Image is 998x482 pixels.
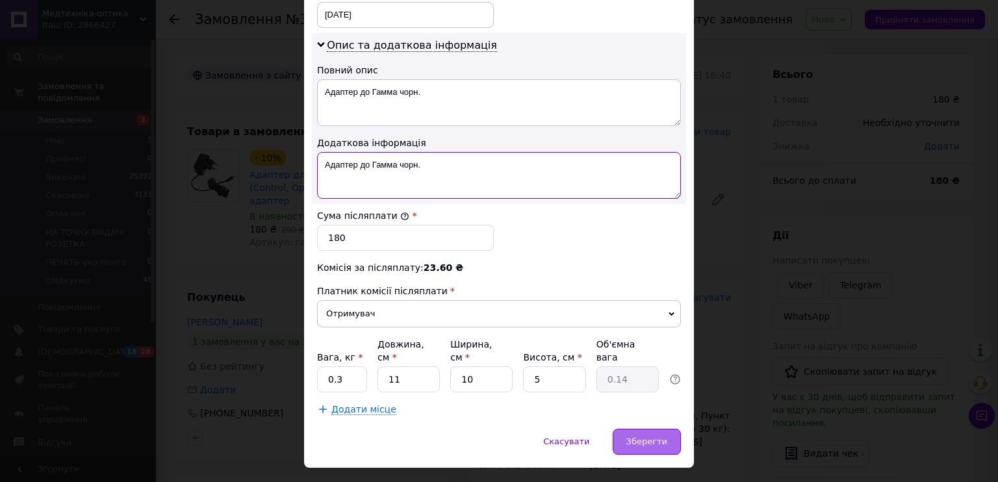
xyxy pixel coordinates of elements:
[596,338,659,364] div: Об'ємна вага
[317,261,681,274] div: Комісія за післяплату:
[543,437,589,446] span: Скасувати
[377,339,424,362] label: Довжина, см
[317,352,363,362] label: Вага, кг
[317,300,681,327] span: Отримувач
[317,152,681,199] textarea: Адаптер до Гамма чорн.
[626,437,667,446] span: Зберегти
[317,64,681,77] div: Повний опис
[331,404,396,415] span: Додати місце
[317,79,681,126] textarea: Адаптер до Гамма чорн.
[424,262,463,273] span: 23.60 ₴
[317,136,681,149] div: Додаткова інформація
[317,210,409,221] label: Сума післяплати
[327,39,497,52] span: Опис та додаткова інформація
[450,339,492,362] label: Ширина, см
[523,352,582,362] label: Висота, см
[317,286,448,296] span: Платник комісії післяплати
